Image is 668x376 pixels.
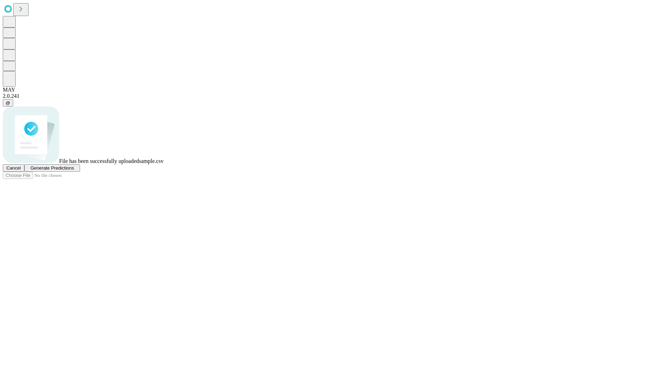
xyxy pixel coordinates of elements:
span: Generate Predictions [30,165,74,171]
span: File has been successfully uploaded [59,158,139,164]
button: Cancel [3,164,24,172]
div: 2.0.241 [3,93,665,99]
div: MAY [3,87,665,93]
span: Cancel [6,165,21,171]
span: @ [6,100,10,105]
span: sample.csv [139,158,164,164]
button: Generate Predictions [24,164,80,172]
button: @ [3,99,13,107]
